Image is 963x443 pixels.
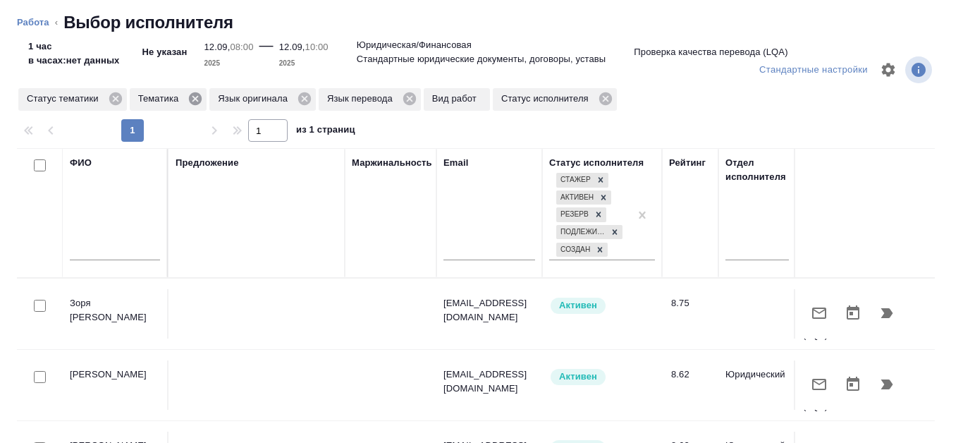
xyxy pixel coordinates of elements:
p: Проверка качества перевода (LQA) [803,357,866,413]
p: 12.09, [279,42,305,52]
div: Стажер, Активен, Резерв, Подлежит внедрению, Создан [555,206,608,224]
p: Активен [559,298,597,312]
div: Рядовой исполнитель: назначай с учетом рейтинга [549,296,655,315]
span: Настроить таблицу [871,53,905,87]
nav: breadcrumb [17,11,946,34]
div: Предложение [176,156,239,170]
div: 8.62 [671,368,711,382]
div: Подлежит внедрению [556,225,607,240]
td: Юридический [718,360,796,410]
p: 08:00 [230,42,253,52]
div: Отдел исполнителя [725,156,789,184]
button: Открыть календарь загрузки [836,368,870,401]
button: Продолжить [870,368,904,401]
h2: Выбор исполнителя [63,11,233,34]
p: Язык перевода [327,92,398,106]
div: Стажер, Активен, Резерв, Подлежит внедрению, Создан [555,189,613,207]
a: Работа [17,17,49,28]
div: — [259,34,274,71]
span: Посмотреть информацию [905,56,935,83]
p: Язык оригинала [218,92,293,106]
td: Зоря [PERSON_NAME] [63,289,168,339]
button: Отправить предложение о работе [802,296,836,330]
div: Стажер, Активен, Резерв, Подлежит внедрению, Создан [555,171,610,189]
div: Тематика [130,88,207,111]
div: Стажер, Активен, Резерв, Подлежит внедрению, Создан [555,224,624,241]
button: Открыть календарь загрузки [836,296,870,330]
div: Язык оригинала [209,88,316,111]
div: Стажер [556,173,593,188]
li: ‹ [55,16,58,30]
div: Статус исполнителя [493,88,617,111]
button: Отправить предложение о работе [802,368,836,401]
input: Выбери исполнителей, чтобы отправить приглашение на работу [34,371,46,383]
div: Стажер, Активен, Резерв, Подлежит внедрению, Создан [555,241,609,259]
p: Активен [559,370,597,384]
div: Резерв [556,207,591,222]
div: Статус исполнителя [549,156,644,170]
div: Рейтинг [669,156,706,170]
p: Проверка качества перевода (LQA) [803,286,866,342]
div: Email [443,156,468,170]
div: Маржинальность [352,156,432,170]
p: Тематика [138,92,184,106]
div: Активен [556,190,596,205]
td: [PERSON_NAME] [63,360,168,410]
span: из 1 страниц [296,121,355,142]
input: Выбери исполнителей, чтобы отправить приглашение на работу [34,300,46,312]
p: Статус исполнителя [501,92,594,106]
button: Продолжить [870,296,904,330]
p: 12.09, [204,42,230,52]
div: split button [756,59,871,81]
div: Язык перевода [319,88,421,111]
p: 10:00 [305,42,329,52]
p: 1 час [28,40,120,54]
p: [EMAIL_ADDRESS][DOMAIN_NAME] [443,368,535,396]
p: Проверка качества перевода (LQA) [634,45,787,59]
p: Юридическая/Финансовая [357,38,472,52]
div: ФИО [70,156,92,170]
div: 8.75 [671,296,711,310]
p: Вид работ [432,92,481,106]
p: [EMAIL_ADDRESS][DOMAIN_NAME] [443,296,535,324]
div: Создан [556,243,592,257]
div: Рядовой исполнитель: назначай с учетом рейтинга [549,368,655,387]
p: Статус тематики [27,92,104,106]
div: Статус тематики [18,88,127,111]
